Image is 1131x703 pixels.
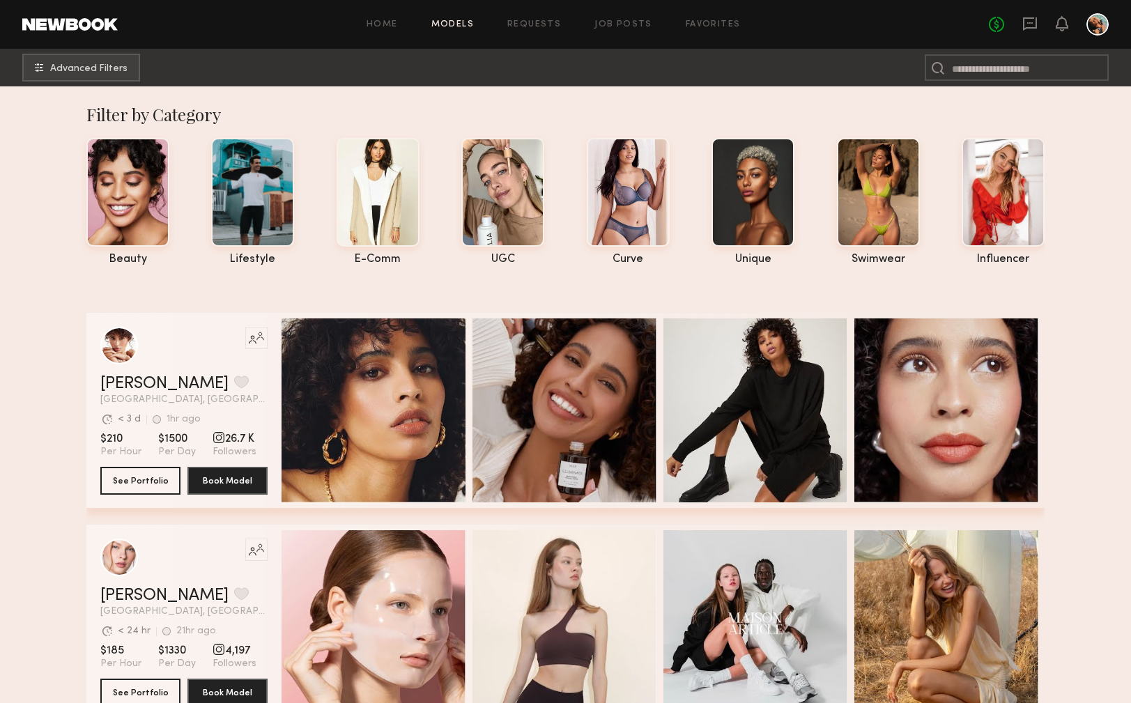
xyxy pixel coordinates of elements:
div: swimwear [837,254,920,265]
span: $1330 [158,644,196,658]
button: Advanced Filters [22,54,140,82]
div: influencer [962,254,1045,265]
span: Advanced Filters [50,64,128,74]
span: Followers [213,658,256,670]
span: Per Hour [100,658,141,670]
div: lifestyle [211,254,294,265]
a: Job Posts [594,20,652,29]
button: Book Model [187,467,268,495]
a: Favorites [686,20,741,29]
a: Home [367,20,398,29]
div: beauty [86,254,169,265]
button: See Portfolio [100,467,180,495]
div: 1hr ago [167,415,201,424]
a: Requests [507,20,561,29]
div: curve [587,254,670,265]
span: Per Day [158,446,196,458]
span: $210 [100,432,141,446]
span: Per Hour [100,446,141,458]
div: unique [711,254,794,265]
div: < 24 hr [118,626,151,636]
div: Filter by Category [86,103,1045,125]
div: e-comm [337,254,420,265]
span: Followers [213,446,256,458]
span: 4,197 [213,644,256,658]
a: Models [431,20,474,29]
span: [GEOGRAPHIC_DATA], [GEOGRAPHIC_DATA] [100,607,268,617]
div: < 3 d [118,415,141,424]
a: [PERSON_NAME] [100,376,229,392]
span: $1500 [158,432,196,446]
span: 26.7 K [213,432,256,446]
a: [PERSON_NAME] [100,587,229,604]
div: UGC [461,254,544,265]
span: Per Day [158,658,196,670]
span: $185 [100,644,141,658]
div: 21hr ago [176,626,216,636]
span: [GEOGRAPHIC_DATA], [GEOGRAPHIC_DATA] [100,395,268,405]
